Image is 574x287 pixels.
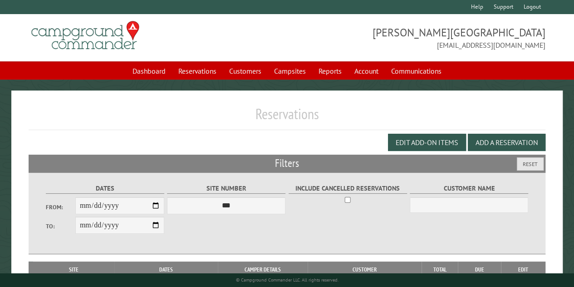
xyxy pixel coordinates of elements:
label: To: [46,222,75,231]
label: Dates [46,183,164,194]
th: Due [458,262,501,277]
a: Customers [224,62,267,80]
a: Reports [313,62,347,80]
th: Dates [114,262,218,277]
th: Edit [501,262,545,277]
th: Camper Details [218,262,308,277]
th: Total [422,262,458,277]
a: Communications [386,62,447,80]
a: Campsites [269,62,311,80]
a: Dashboard [127,62,171,80]
th: Site [33,262,114,277]
h2: Filters [29,155,545,172]
h1: Reservations [29,105,545,130]
img: Campground Commander [29,18,142,53]
label: Customer Name [410,183,528,194]
label: Site Number [167,183,285,194]
label: From: [46,203,75,211]
label: Include Cancelled Reservations [289,183,407,194]
button: Add a Reservation [468,134,545,151]
button: Edit Add-on Items [388,134,466,151]
a: Reservations [173,62,222,80]
button: Reset [517,157,544,171]
span: [PERSON_NAME][GEOGRAPHIC_DATA] [EMAIL_ADDRESS][DOMAIN_NAME] [287,25,545,50]
th: Customer [308,262,422,277]
small: © Campground Commander LLC. All rights reserved. [235,277,338,283]
a: Account [349,62,384,80]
